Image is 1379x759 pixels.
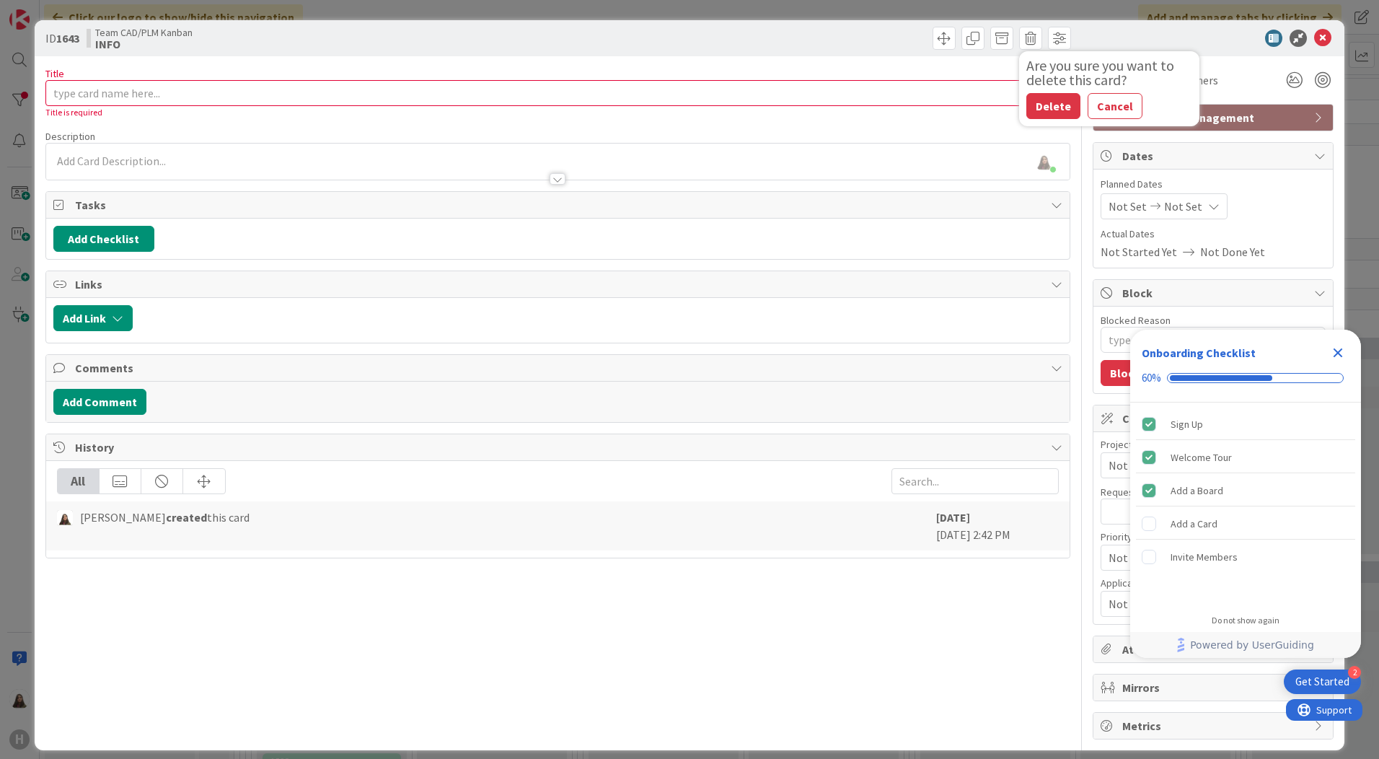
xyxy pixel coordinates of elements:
[1171,482,1223,499] div: Add a Board
[45,80,1070,106] input: type card name here...
[95,38,193,50] b: INFO
[45,30,79,47] span: ID
[45,130,95,143] span: Description
[45,106,1070,119] div: Title is required
[1136,475,1355,506] div: Add a Board is complete.
[75,276,1044,293] span: Links
[53,389,146,415] button: Add Comment
[1295,675,1349,689] div: Get Started
[1190,636,1314,654] span: Powered by UserGuiding
[75,196,1044,214] span: Tasks
[1109,595,1300,613] span: Not Set
[1212,615,1279,626] div: Do not show again
[53,305,133,331] button: Add Link
[1122,410,1307,427] span: Custom Fields
[30,2,66,19] span: Support
[1026,93,1080,119] button: Delete
[1101,227,1326,242] span: Actual Dates
[1101,532,1326,542] div: Priority
[1101,486,1147,499] label: Requester
[1122,717,1307,734] span: Metrics
[936,509,1059,543] div: [DATE] 2:42 PM
[1101,314,1171,327] label: Blocked Reason
[1088,93,1142,119] button: Cancel
[1136,508,1355,540] div: Add a Card is incomplete.
[1109,198,1147,215] span: Not Set
[1122,147,1307,164] span: Dates
[45,67,64,80] label: Title
[1122,284,1307,302] span: Block
[1109,455,1293,475] span: Not Set
[1130,403,1361,605] div: Checklist items
[1136,442,1355,473] div: Welcome Tour is complete.
[1101,243,1177,260] span: Not Started Yet
[1101,439,1326,449] div: Project
[75,439,1044,456] span: History
[891,468,1059,494] input: Search...
[1101,578,1326,588] div: Application (CAD/PLM)
[166,510,207,525] b: created
[1101,360,1150,386] button: Block
[1142,372,1349,385] div: Checklist progress: 60%
[1171,515,1217,532] div: Add a Card
[1130,632,1361,658] div: Footer
[1171,416,1203,433] div: Sign Up
[1142,372,1161,385] div: 60%
[56,31,79,45] b: 1643
[1142,344,1256,361] div: Onboarding Checklist
[1284,670,1361,694] div: Open Get Started checklist, remaining modules: 2
[1164,198,1202,215] span: Not Set
[1130,330,1361,658] div: Checklist Container
[1026,58,1192,87] div: Are you sure you want to delete this card?
[1171,548,1238,566] div: Invite Members
[1137,632,1354,658] a: Powered by UserGuiding
[57,510,73,526] img: KM
[1348,666,1361,679] div: 2
[1136,541,1355,573] div: Invite Members is incomplete.
[58,469,100,493] div: All
[1171,449,1232,466] div: Welcome Tour
[1200,243,1265,260] span: Not Done Yet
[1122,109,1307,126] span: Application Management
[1122,679,1307,696] span: Mirrors
[1326,341,1349,364] div: Close Checklist
[95,27,193,38] span: Team CAD/PLM Kanban
[1122,641,1307,658] span: Attachments
[1136,408,1355,440] div: Sign Up is complete.
[1034,151,1054,171] img: DgKIAU5DK9CW91CGzAAdOQy4yew5ohpQ.jpeg
[80,509,250,526] span: [PERSON_NAME] this card
[1101,177,1326,192] span: Planned Dates
[1109,548,1293,568] span: Not Set
[936,510,970,525] b: [DATE]
[75,359,1044,377] span: Comments
[53,226,154,252] button: Add Checklist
